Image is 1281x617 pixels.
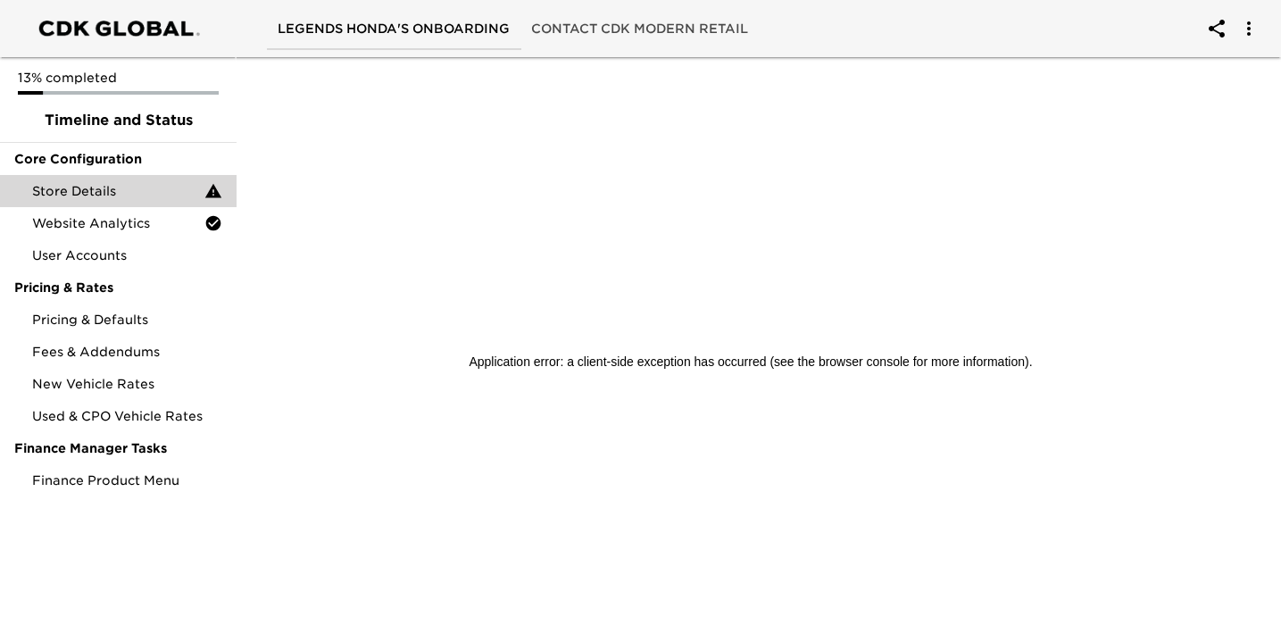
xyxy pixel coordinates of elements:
[32,471,222,489] span: Finance Product Menu
[32,311,222,329] span: Pricing & Defaults
[531,18,748,40] span: Contact CDK Modern Retail
[1195,7,1238,50] button: account of current user
[32,375,222,393] span: New Vehicle Rates
[469,340,1032,384] h2: Application error: a client-side exception has occurred (see the browser console for more informa...
[32,343,222,361] span: Fees & Addendums
[14,110,222,131] span: Timeline and Status
[32,182,204,200] span: Store Details
[1227,7,1270,50] button: account of current user
[14,279,222,296] span: Pricing & Rates
[14,439,222,457] span: Finance Manager Tasks
[278,18,510,40] span: Legends Honda's Onboarding
[32,246,222,264] span: User Accounts
[18,69,219,87] p: 13% completed
[32,407,222,425] span: Used & CPO Vehicle Rates
[14,150,222,168] span: Core Configuration
[32,214,204,232] span: Website Analytics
